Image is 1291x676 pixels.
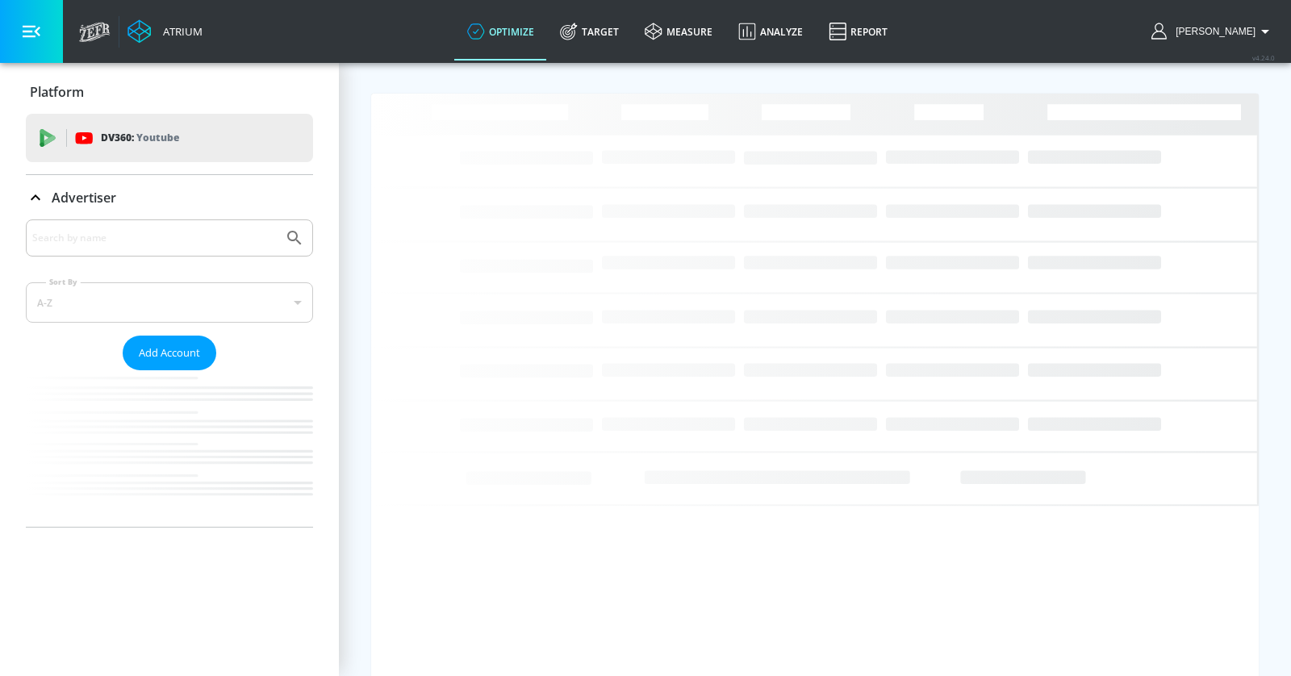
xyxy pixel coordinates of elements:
a: Report [816,2,900,61]
div: Advertiser [26,219,313,527]
div: Advertiser [26,175,313,220]
a: measure [632,2,725,61]
label: Sort By [46,277,81,287]
a: optimize [454,2,547,61]
button: [PERSON_NAME] [1151,22,1275,41]
span: Add Account [139,344,200,362]
p: Advertiser [52,189,116,207]
p: Platform [30,83,84,101]
button: Add Account [123,336,216,370]
span: v 4.24.0 [1252,53,1275,62]
nav: list of Advertiser [26,370,313,527]
a: Atrium [127,19,203,44]
p: Youtube [136,129,179,146]
input: Search by name [32,227,277,248]
div: Atrium [157,24,203,39]
a: Target [547,2,632,61]
p: DV360: [101,129,179,147]
span: login as: casey.cohen@zefr.com [1169,26,1255,37]
a: Analyze [725,2,816,61]
div: A-Z [26,282,313,323]
div: Platform [26,69,313,115]
div: DV360: Youtube [26,114,313,162]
